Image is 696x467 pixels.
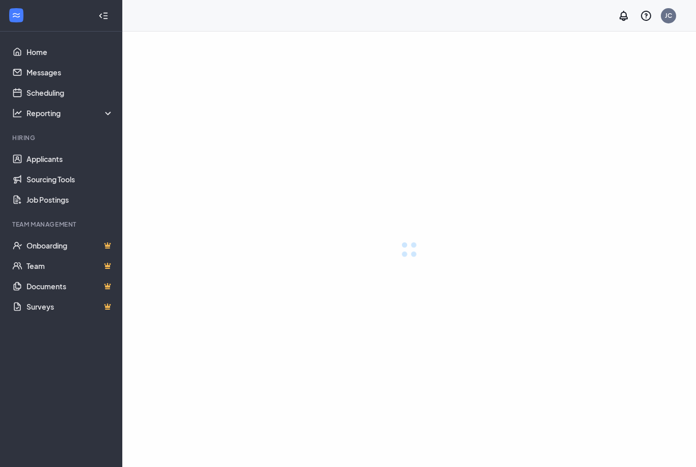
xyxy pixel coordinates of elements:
div: JC [665,11,672,20]
a: Sourcing Tools [26,169,114,189]
a: Messages [26,62,114,83]
a: Home [26,42,114,62]
a: Job Postings [26,189,114,210]
a: Scheduling [26,83,114,103]
a: OnboardingCrown [26,235,114,256]
a: TeamCrown [26,256,114,276]
a: SurveysCrown [26,296,114,317]
a: DocumentsCrown [26,276,114,296]
div: Team Management [12,220,112,229]
div: Reporting [26,108,114,118]
a: Applicants [26,149,114,169]
div: Hiring [12,133,112,142]
svg: Analysis [12,108,22,118]
svg: QuestionInfo [640,10,652,22]
svg: Collapse [98,11,109,21]
svg: Notifications [618,10,630,22]
svg: WorkstreamLogo [11,10,21,20]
